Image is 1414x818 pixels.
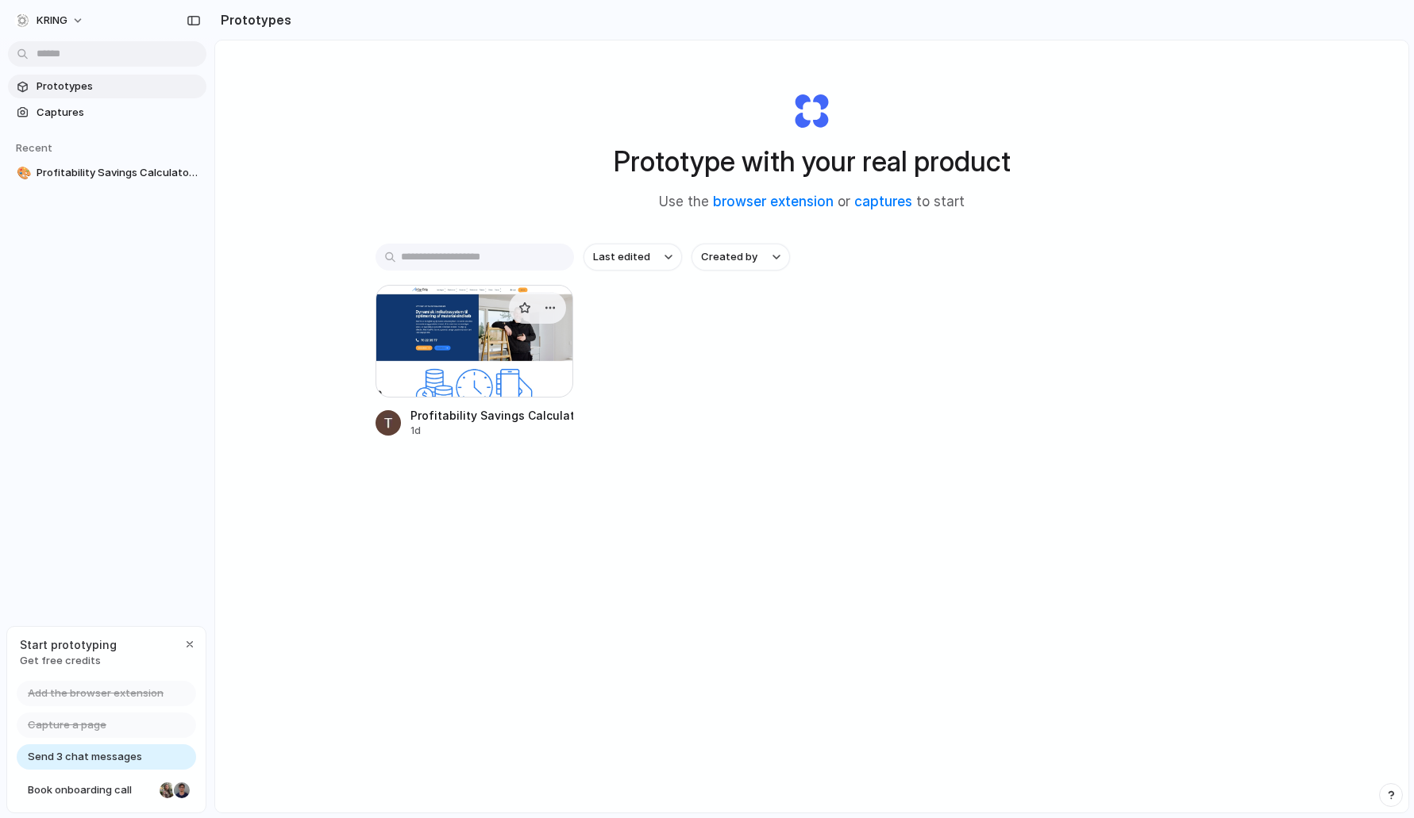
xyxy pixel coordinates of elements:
[16,141,52,154] span: Recent
[37,79,200,94] span: Prototypes
[8,75,206,98] a: Prototypes
[37,165,200,181] span: Profitability Savings Calculator Module
[28,686,164,701] span: Add the browser extension
[37,105,200,121] span: Captures
[8,101,206,125] a: Captures
[854,194,912,209] a: captures
[614,140,1011,182] h1: Prototype with your real product
[17,778,196,803] a: Book onboarding call
[8,8,92,33] button: KRING
[713,194,834,209] a: browser extension
[28,749,142,765] span: Send 3 chat messages
[584,244,682,271] button: Last edited
[28,782,153,798] span: Book onboarding call
[659,192,965,213] span: Use the or to start
[172,781,191,800] div: Christian Iacullo
[8,161,206,185] a: 🎨Profitability Savings Calculator Module
[410,424,574,438] div: 1d
[701,249,757,265] span: Created by
[17,164,28,182] div: 🎨
[410,407,574,424] div: Profitability Savings Calculator Module
[214,10,291,29] h2: Prototypes
[20,636,117,653] span: Start prototyping
[376,285,574,438] a: Profitability Savings Calculator ModuleProfitability Savings Calculator Module1d
[28,717,106,733] span: Capture a page
[37,13,67,29] span: KRING
[14,165,30,181] button: 🎨
[158,781,177,800] div: Nicole Kubica
[593,249,650,265] span: Last edited
[692,244,790,271] button: Created by
[20,653,117,669] span: Get free credits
